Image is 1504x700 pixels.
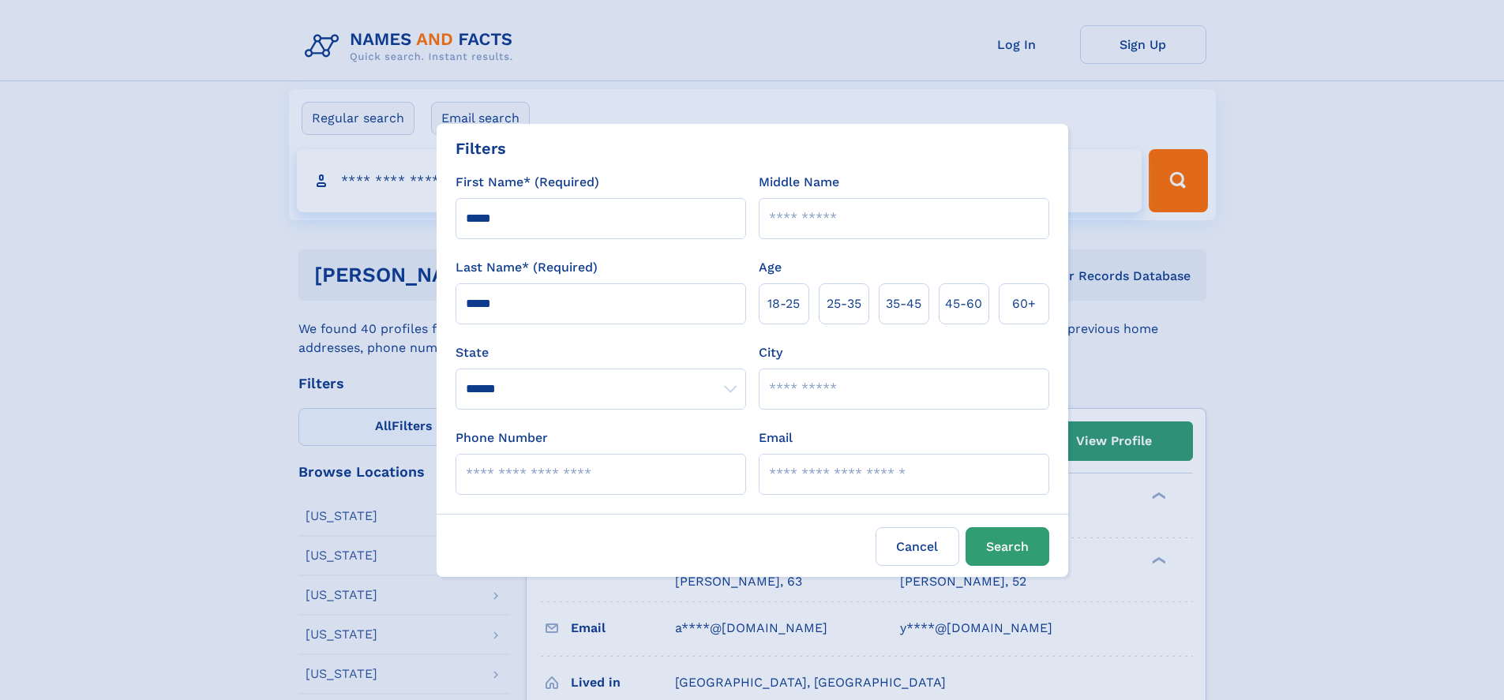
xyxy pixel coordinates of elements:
[945,294,982,313] span: 45‑60
[1012,294,1036,313] span: 60+
[456,137,506,160] div: Filters
[456,173,599,192] label: First Name* (Required)
[966,527,1049,566] button: Search
[767,294,800,313] span: 18‑25
[876,527,959,566] label: Cancel
[456,258,598,277] label: Last Name* (Required)
[886,294,921,313] span: 35‑45
[456,429,548,447] label: Phone Number
[759,258,782,277] label: Age
[759,429,793,447] label: Email
[759,343,782,362] label: City
[456,343,746,362] label: State
[827,294,861,313] span: 25‑35
[759,173,839,192] label: Middle Name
